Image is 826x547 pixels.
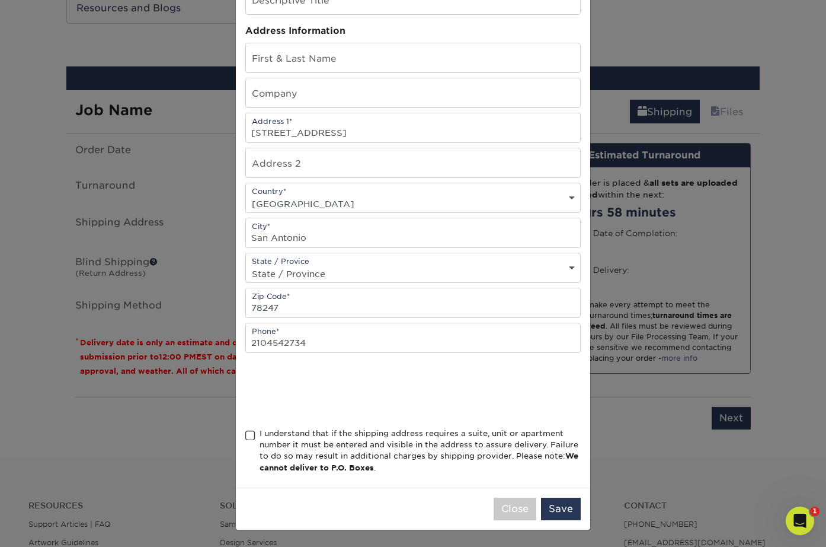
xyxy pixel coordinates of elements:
[245,367,425,414] iframe: reCAPTCHA
[541,498,581,520] button: Save
[260,428,581,474] div: I understand that if the shipping address requires a suite, unit or apartment number it must be e...
[260,451,578,472] b: We cannot deliver to P.O. Boxes
[786,507,814,535] iframe: Intercom live chat
[494,498,536,520] button: Close
[810,507,819,516] span: 1
[245,24,581,38] div: Address Information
